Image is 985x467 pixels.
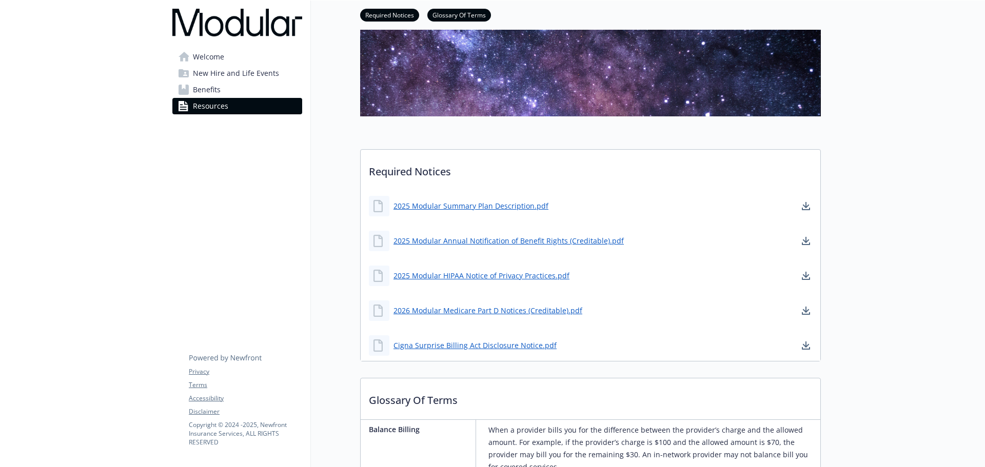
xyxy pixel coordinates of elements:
a: Cigna Surprise Billing Act Disclosure Notice.pdf [393,340,557,351]
a: download document [800,304,812,317]
a: 2026 Modular Medicare Part D Notices (Creditable).pdf [393,305,582,316]
a: download document [800,200,812,212]
a: download document [800,270,812,282]
span: Benefits [193,82,221,98]
a: Welcome [172,49,302,65]
a: Resources [172,98,302,114]
a: New Hire and Life Events [172,65,302,82]
span: Welcome [193,49,224,65]
a: Benefits [172,82,302,98]
a: Disclaimer [189,407,302,416]
a: 2025 Modular HIPAA Notice of Privacy Practices.pdf [393,270,569,281]
a: Required Notices [360,10,419,19]
p: Copyright © 2024 - 2025 , Newfront Insurance Services, ALL RIGHTS RESERVED [189,420,302,446]
p: Glossary Of Terms [361,378,820,416]
a: Glossary Of Terms [427,10,491,19]
a: Accessibility [189,394,302,403]
a: 2025 Modular Summary Plan Description.pdf [393,200,548,211]
a: Terms [189,380,302,390]
a: download document [800,235,812,247]
a: 2025 Modular Annual Notification of Benefit Rights (Creditable).pdf [393,235,624,246]
span: New Hire and Life Events [193,65,279,82]
a: download document [800,339,812,352]
p: Required Notices [361,150,820,188]
p: Balance Billing [369,424,471,435]
span: Resources [193,98,228,114]
a: Privacy [189,367,302,376]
